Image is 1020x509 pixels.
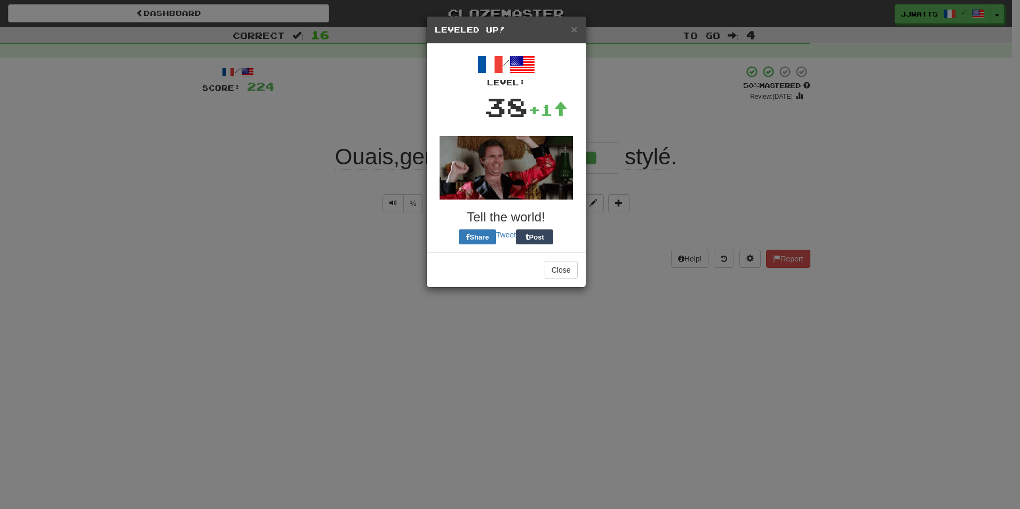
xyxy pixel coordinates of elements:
[440,136,573,200] img: will-ferrel-d6c07f94194e19e98823ed86c433f8fc69ac91e84bfcb09b53c9a5692911eaa6.gif
[435,25,578,35] h5: Leveled Up!
[484,88,528,125] div: 38
[459,229,496,244] button: Share
[528,99,568,121] div: +1
[496,230,516,239] a: Tweet
[435,210,578,224] h3: Tell the world!
[516,229,553,244] button: Post
[545,261,578,279] button: Close
[571,23,577,35] button: Close
[435,77,578,88] div: Level:
[435,52,578,88] div: /
[571,23,577,35] span: ×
